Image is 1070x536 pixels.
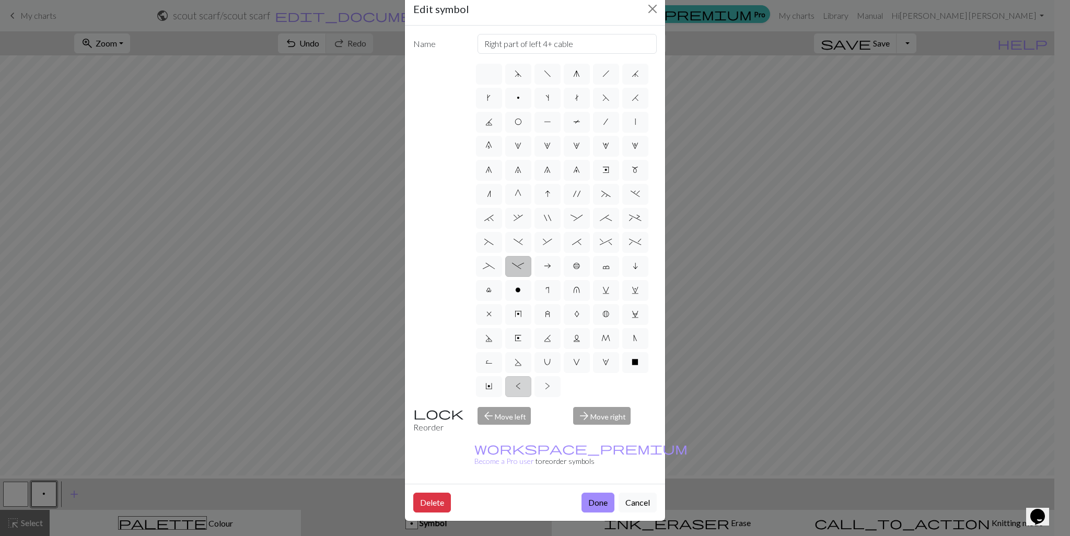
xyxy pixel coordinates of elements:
[571,214,583,222] span: :
[486,286,492,294] span: l
[485,382,492,390] span: Y
[516,382,521,390] span: <
[545,310,550,318] span: z
[573,358,580,366] span: V
[484,214,494,222] span: `
[629,238,641,246] span: %
[644,1,661,17] button: Close
[632,166,638,174] span: m
[486,310,492,318] span: x
[545,286,549,294] span: r
[629,214,641,222] span: +
[544,118,551,126] span: P
[515,166,521,174] span: 7
[600,214,612,222] span: ;
[544,358,551,366] span: U
[514,238,523,246] span: )
[573,118,580,126] span: T
[633,334,637,342] span: N
[633,262,638,270] span: i
[413,1,469,17] h5: Edit symbol
[544,334,551,342] span: K
[413,493,451,512] button: Delete
[602,310,609,318] span: B
[517,94,520,102] span: p
[601,334,610,342] span: M
[631,190,640,198] span: .
[515,334,521,342] span: E
[485,142,492,150] span: 0
[407,34,471,54] label: Name
[485,358,493,366] span: R
[544,262,551,270] span: a
[515,142,521,150] span: 1
[573,142,580,150] span: 3
[485,118,493,126] span: J
[484,238,494,246] span: (
[515,310,522,318] span: y
[619,493,657,512] button: Cancel
[474,441,688,456] span: workspace_premium
[573,69,580,78] span: g
[575,94,579,102] span: t
[545,382,550,390] span: >
[487,94,491,102] span: k
[581,493,614,512] button: Done
[600,238,612,246] span: ^
[602,142,609,150] span: 4
[573,286,580,294] span: u
[544,214,551,222] span: "
[632,69,639,78] span: j
[545,190,550,198] span: I
[487,190,491,198] span: n
[544,166,551,174] span: 8
[544,142,551,150] span: 2
[632,142,638,150] span: 5
[512,262,524,270] span: -
[632,310,639,318] span: C
[635,118,636,126] span: |
[601,190,611,198] span: ~
[602,94,610,102] span: F
[602,358,609,366] span: W
[602,69,610,78] span: h
[485,166,492,174] span: 6
[543,238,552,246] span: &
[474,444,688,465] small: to reorder symbols
[573,190,580,198] span: '
[603,118,608,126] span: /
[515,190,521,198] span: G
[485,334,493,342] span: D
[515,69,522,78] span: d
[1026,494,1060,526] iframe: chat widget
[544,69,551,78] span: f
[632,358,638,366] span: X
[602,166,609,174] span: e
[515,286,521,294] span: o
[602,286,610,294] span: v
[632,94,639,102] span: H
[515,118,522,126] span: O
[474,444,688,465] a: Become a Pro user
[515,358,522,366] span: S
[407,407,471,434] div: Reorder
[632,286,639,294] span: w
[573,334,580,342] span: L
[514,214,523,222] span: ,
[483,262,495,270] span: _
[574,310,579,318] span: A
[602,262,610,270] span: c
[573,262,580,270] span: b
[573,166,580,174] span: 9
[545,94,549,102] span: s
